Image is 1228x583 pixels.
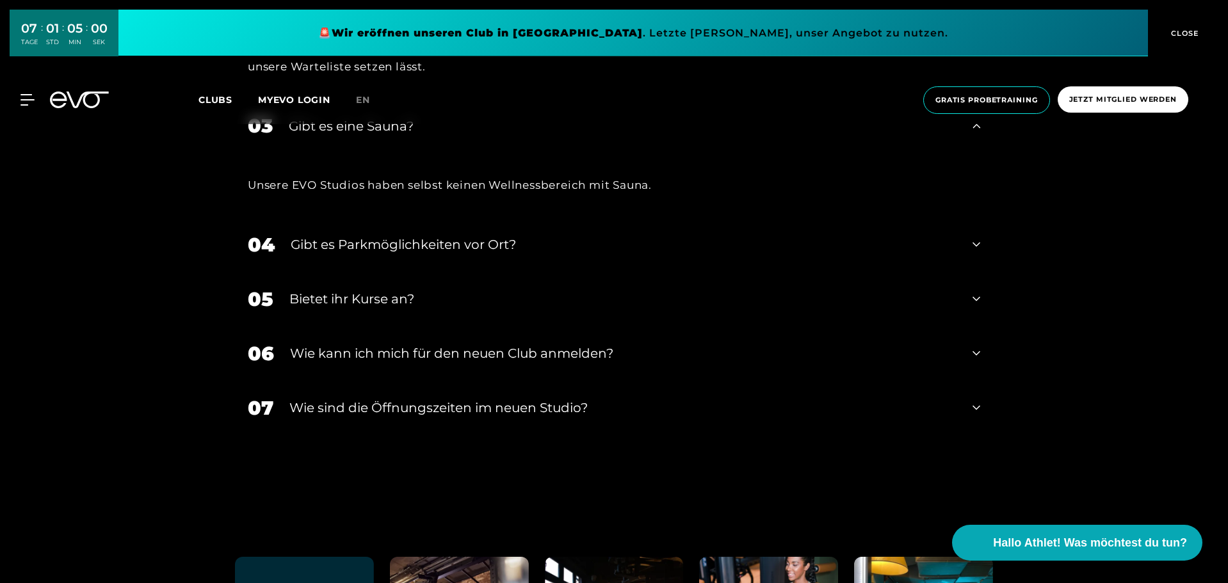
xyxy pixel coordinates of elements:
div: ​Wie sind die Öffnungszeiten im neuen Studio? [289,398,957,417]
div: SEK [91,38,108,47]
a: Jetzt Mitglied werden [1054,86,1192,114]
span: Hallo Athlet! Was möchtest du tun? [993,534,1187,552]
button: Hallo Athlet! Was möchtest du tun? [952,525,1202,561]
div: STD [46,38,59,47]
div: : [41,20,43,54]
div: Wie kann ich mich für den neuen Club anmelden? [290,344,957,363]
span: CLOSE [1168,28,1199,39]
div: 06 [248,339,274,368]
a: Clubs [198,93,258,106]
div: 00 [91,19,108,38]
div: 01 [46,19,59,38]
a: en [356,93,385,108]
a: MYEVO LOGIN [258,94,330,106]
div: 04 [248,230,275,259]
button: CLOSE [1148,10,1218,56]
span: Clubs [198,94,232,106]
span: en [356,94,370,106]
div: 05 [248,285,273,314]
div: Gibt es Parkmöglichkeiten vor Ort? [291,235,957,254]
div: : [86,20,88,54]
div: Bietet ihr Kurse an? [289,289,957,308]
div: 07 [248,394,273,422]
span: Jetzt Mitglied werden [1069,94,1177,105]
div: Unsere EVO Studios haben selbst keinen Wellnessbereich mit Sauna. [248,175,980,195]
div: 05 [67,19,83,38]
span: Gratis Probetraining [935,95,1038,106]
div: TAGE [21,38,38,47]
div: 07 [21,19,38,38]
div: : [62,20,64,54]
a: Gratis Probetraining [919,86,1054,114]
div: MIN [67,38,83,47]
